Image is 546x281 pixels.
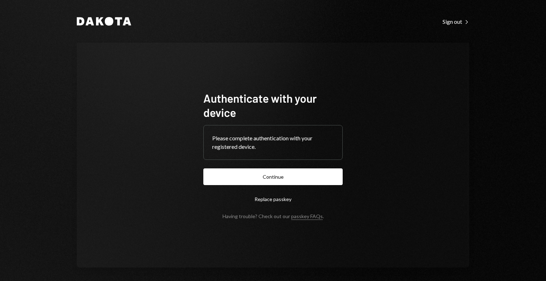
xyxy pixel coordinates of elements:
div: Having trouble? Check out our . [223,213,324,219]
a: Sign out [443,17,469,25]
div: Sign out [443,18,469,25]
button: Continue [203,168,343,185]
h1: Authenticate with your device [203,91,343,119]
div: Please complete authentication with your registered device. [212,134,334,151]
button: Replace passkey [203,191,343,207]
a: passkey FAQs [291,213,323,220]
